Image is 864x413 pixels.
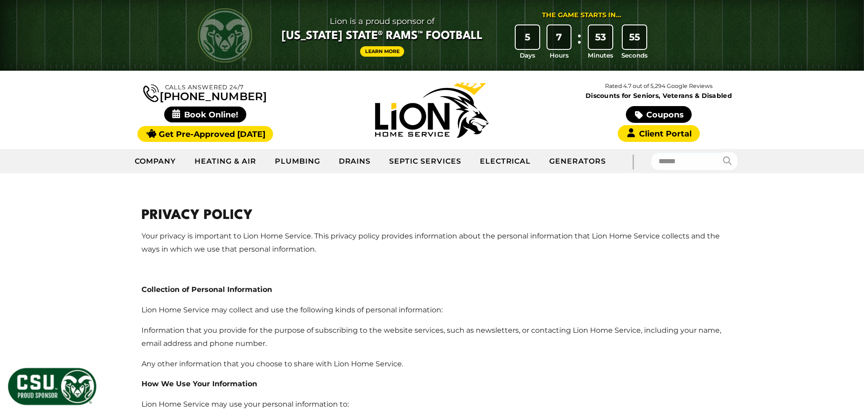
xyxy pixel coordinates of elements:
a: Plumbing [266,150,330,173]
a: Company [126,150,186,173]
img: CSU Rams logo [198,8,252,63]
img: Lion Home Service [375,83,488,138]
div: 7 [547,25,571,49]
a: Client Portal [618,125,699,142]
h1: Privacy Policy [142,206,723,226]
span: Discounts for Seniors, Veterans & Disabled [547,92,771,99]
a: Coupons [626,106,691,123]
div: | [615,149,651,173]
a: Heating & Air [185,150,265,173]
p: Lion Home Service may use your personal information to: [142,398,723,411]
p: Lion Home Service may collect and use the following kinds of personal information: [142,304,723,317]
div: 53 [589,25,612,49]
b: Collection of Personal Information [142,285,272,294]
p: Rated 4.7 out of 5,294 Google Reviews [545,81,772,91]
span: Minutes [588,51,613,60]
a: Get Pre-Approved [DATE] [137,126,273,142]
b: How We Use Your Information [142,379,257,388]
div: : [575,25,584,60]
img: CSU Sponsor Badge [7,367,98,406]
span: Days [520,51,535,60]
span: Seconds [621,51,648,60]
a: Learn More [360,46,405,57]
div: The Game Starts in... [542,10,621,20]
p: Your privacy is important to Lion Home Service. This privacy policy provides information about th... [142,230,723,256]
a: Drains [330,150,381,173]
p: Any other information that you choose to share with Lion Home Service. [142,358,723,371]
p: Information that you provide for the purpose of subscribing to the website services, such as news... [142,324,723,350]
div: 55 [623,25,646,49]
a: Electrical [471,150,541,173]
span: Lion is a proud sponsor of [282,14,483,29]
div: 5 [516,25,539,49]
span: Hours [550,51,569,60]
span: [US_STATE] State® Rams™ Football [282,29,483,44]
span: Book Online! [164,107,246,122]
a: [PHONE_NUMBER] [143,83,267,102]
a: Septic Services [380,150,470,173]
a: Generators [540,150,615,173]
